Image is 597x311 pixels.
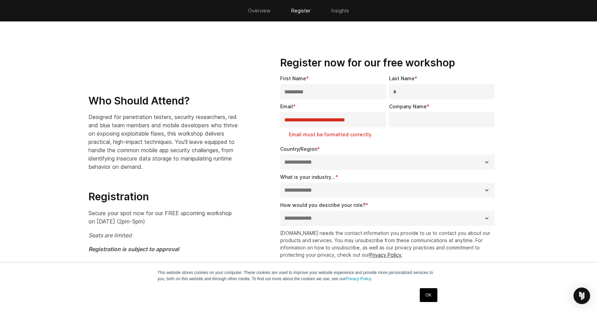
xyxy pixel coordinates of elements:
[574,287,590,304] div: Open Intercom Messenger
[280,75,306,81] span: First Name
[280,103,293,109] span: Email
[280,174,335,180] span: What is your industry...
[280,146,317,152] span: Country/Region
[280,56,497,70] h3: Register now for our free workshop
[88,190,239,203] h3: Registration
[88,209,239,226] p: Secure your spot now for our FREE upcoming workshop on [DATE] (2pm-5pm)
[158,269,439,282] p: This website stores cookies on your computer. These cookies are used to improve your website expe...
[369,252,401,258] a: Privacy Policy
[389,75,415,81] span: Last Name
[88,232,132,239] em: Seats are limited
[345,276,372,281] a: Privacy Policy.
[88,246,179,253] em: Registration is subject to approval
[88,94,239,108] h3: Who Should Attend?
[280,229,497,258] p: [DOMAIN_NAME] needs the contact information you provide to us to contact you about our products a...
[88,113,239,171] p: Designed for penetration testers, security researchers, red and blue team members and mobile deve...
[280,202,366,208] span: How would you describe your role?
[289,131,389,138] label: Email must be formatted correctly.
[420,288,437,302] a: OK
[389,103,427,109] span: Company Name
